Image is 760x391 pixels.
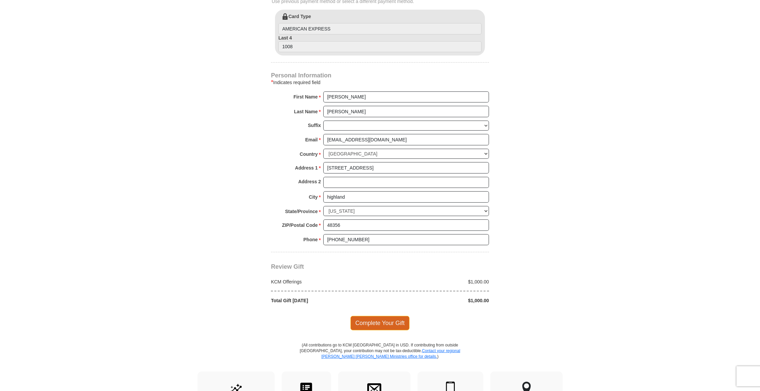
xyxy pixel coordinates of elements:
[309,192,318,202] strong: City
[271,263,304,270] span: Review Gift
[285,207,318,216] strong: State/Province
[278,13,482,35] label: Card Type
[308,121,321,130] strong: Suffix
[278,41,482,53] input: Last 4
[300,149,318,159] strong: Country
[282,220,318,230] strong: ZIP/Postal Code
[298,177,321,186] strong: Address 2
[271,73,489,78] h4: Personal Information
[304,235,318,244] strong: Phone
[380,278,493,285] div: $1,000.00
[268,297,380,304] div: Total Gift [DATE]
[305,135,318,144] strong: Email
[271,78,489,86] div: Indicates required field
[350,316,410,330] span: Complete Your Gift
[321,348,460,359] a: Contact your regional [PERSON_NAME] [PERSON_NAME] Ministries office for details.
[295,163,318,173] strong: Address 1
[278,35,482,53] label: Last 4
[293,92,318,102] strong: First Name
[380,297,493,304] div: $1,000.00
[268,278,380,285] div: KCM Offerings
[294,107,318,116] strong: Last Name
[278,23,482,35] input: Card Type
[300,342,460,372] p: (All contributions go to KCM [GEOGRAPHIC_DATA] in USD. If contributing from outside [GEOGRAPHIC_D...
